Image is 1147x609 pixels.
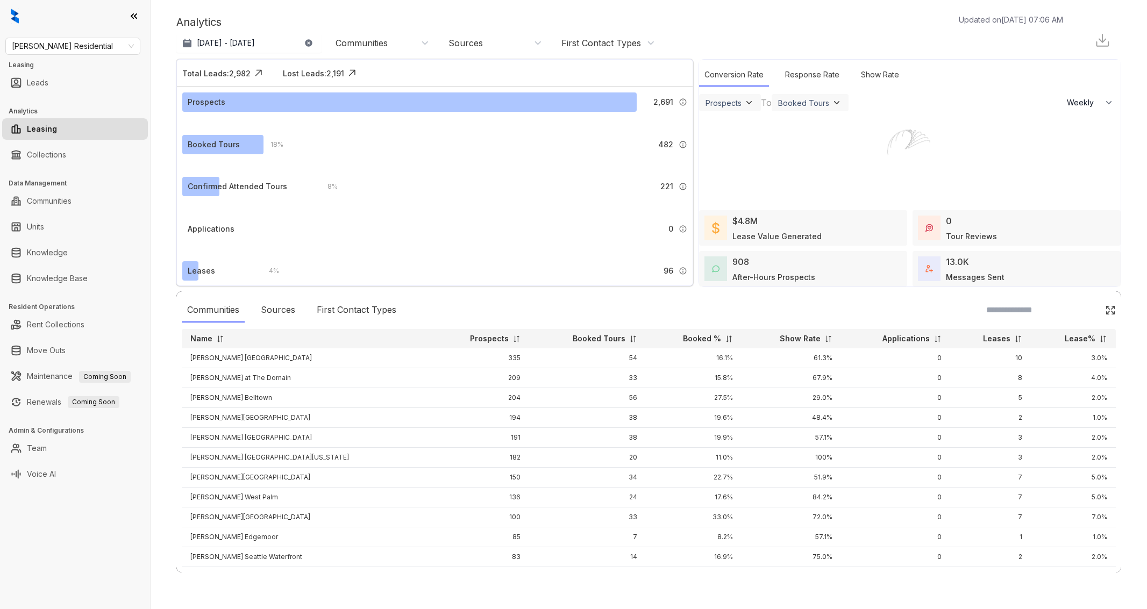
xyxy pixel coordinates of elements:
[742,368,841,388] td: 67.9%
[573,333,625,344] p: Booked Tours
[512,335,521,343] img: sorting
[188,265,215,277] div: Leases
[2,190,148,212] li: Communities
[742,408,841,428] td: 48.4%
[742,527,841,547] td: 57.1%
[1031,408,1116,428] td: 1.0%
[529,507,646,527] td: 33
[529,428,646,448] td: 38
[744,97,754,108] img: ViewFilterArrow
[841,567,950,587] td: 0
[182,388,432,408] td: [PERSON_NAME] Belltown
[934,335,942,343] img: sorting
[679,267,687,275] img: Info
[1099,335,1107,343] img: sorting
[646,368,742,388] td: 15.8%
[529,388,646,408] td: 56
[1105,305,1116,316] img: Click Icon
[646,567,742,587] td: 24.1%
[950,527,1031,547] td: 1
[258,265,279,277] div: 4 %
[699,63,769,87] div: Conversion Rate
[950,468,1031,488] td: 7
[841,547,950,567] td: 0
[9,426,150,435] h3: Admin & Configurations
[629,335,637,343] img: sorting
[188,139,240,151] div: Booked Tours
[856,63,904,87] div: Show Rate
[432,547,529,567] td: 83
[2,242,148,263] li: Knowledge
[182,448,432,468] td: [PERSON_NAME] [GEOGRAPHIC_DATA][US_STATE]
[9,302,150,312] h3: Resident Operations
[432,428,529,448] td: 191
[27,314,84,335] a: Rent Collections
[646,488,742,507] td: 17.6%
[742,388,841,408] td: 29.0%
[561,37,641,49] div: First Contact Types
[732,231,822,242] div: Lease Value Generated
[725,335,733,343] img: sorting
[182,488,432,507] td: [PERSON_NAME] West Palm
[470,333,509,344] p: Prospects
[1031,388,1116,408] td: 2.0%
[646,428,742,448] td: 19.9%
[182,368,432,388] td: [PERSON_NAME] at The Domain
[2,314,148,335] li: Rent Collections
[1031,507,1116,527] td: 7.0%
[27,340,66,361] a: Move Outs
[679,182,687,191] img: Info
[1094,32,1110,48] img: Download
[841,408,950,428] td: 0
[27,190,72,212] a: Communities
[950,547,1031,567] td: 2
[182,547,432,567] td: [PERSON_NAME] Seattle Waterfront
[529,527,646,547] td: 7
[2,438,148,459] li: Team
[831,97,842,108] img: ViewFilterArrow
[2,268,148,289] li: Knowledge Base
[950,428,1031,448] td: 3
[9,178,150,188] h3: Data Management
[260,139,283,151] div: 18 %
[182,408,432,428] td: [PERSON_NAME][GEOGRAPHIC_DATA]
[841,507,950,527] td: 0
[432,468,529,488] td: 150
[706,98,742,108] div: Prospects
[950,567,1031,587] td: 2
[336,37,388,49] div: Communities
[432,388,529,408] td: 204
[182,468,432,488] td: [PERSON_NAME][GEOGRAPHIC_DATA]
[660,181,673,192] span: 221
[683,333,721,344] p: Booked %
[432,408,529,428] td: 194
[946,255,969,268] div: 13.0K
[950,507,1031,527] td: 7
[841,468,950,488] td: 0
[2,463,148,485] li: Voice AI
[176,14,222,30] p: Analytics
[946,271,1004,283] div: Messages Sent
[197,38,255,48] p: [DATE] - [DATE]
[2,118,148,140] li: Leasing
[1031,428,1116,448] td: 2.0%
[950,408,1031,428] td: 2
[1031,567,1116,587] td: 3.0%
[841,368,950,388] td: 0
[9,106,150,116] h3: Analytics
[679,140,687,149] img: Info
[742,507,841,527] td: 72.0%
[182,567,432,587] td: Sagebrook
[2,216,148,238] li: Units
[27,268,88,289] a: Knowledge Base
[742,448,841,468] td: 100%
[190,333,212,344] p: Name
[188,181,287,192] div: Confirmed Attended Tours
[176,33,322,53] button: [DATE] - [DATE]
[925,224,933,232] img: TourReviews
[1060,93,1121,112] button: Weekly
[732,214,758,227] div: $4.8M
[950,348,1031,368] td: 10
[1031,547,1116,567] td: 2.0%
[2,366,148,387] li: Maintenance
